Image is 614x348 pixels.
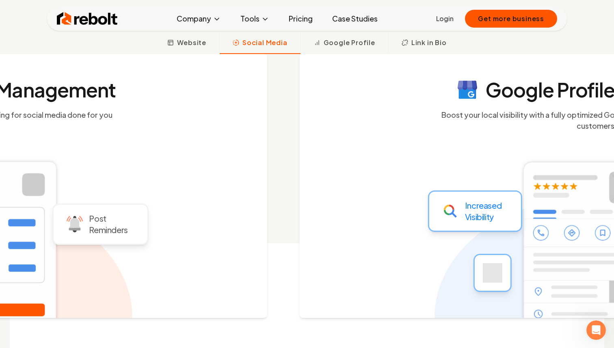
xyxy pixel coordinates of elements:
[324,38,375,48] span: Google Profile
[465,200,502,223] p: Increased Visibility
[465,10,557,28] button: Get more business
[170,11,227,27] button: Company
[282,11,319,27] a: Pricing
[234,11,276,27] button: Tools
[326,11,384,27] a: Case Studies
[57,11,118,27] img: Rebolt Logo
[219,33,301,54] button: Social Media
[242,38,288,48] span: Social Media
[89,213,128,236] p: Post Reminders
[154,33,219,54] button: Website
[436,14,454,24] a: Login
[301,33,388,54] button: Google Profile
[177,38,206,48] span: Website
[388,33,460,54] button: Link in Bio
[411,38,447,48] span: Link in Bio
[586,320,606,340] iframe: Intercom live chat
